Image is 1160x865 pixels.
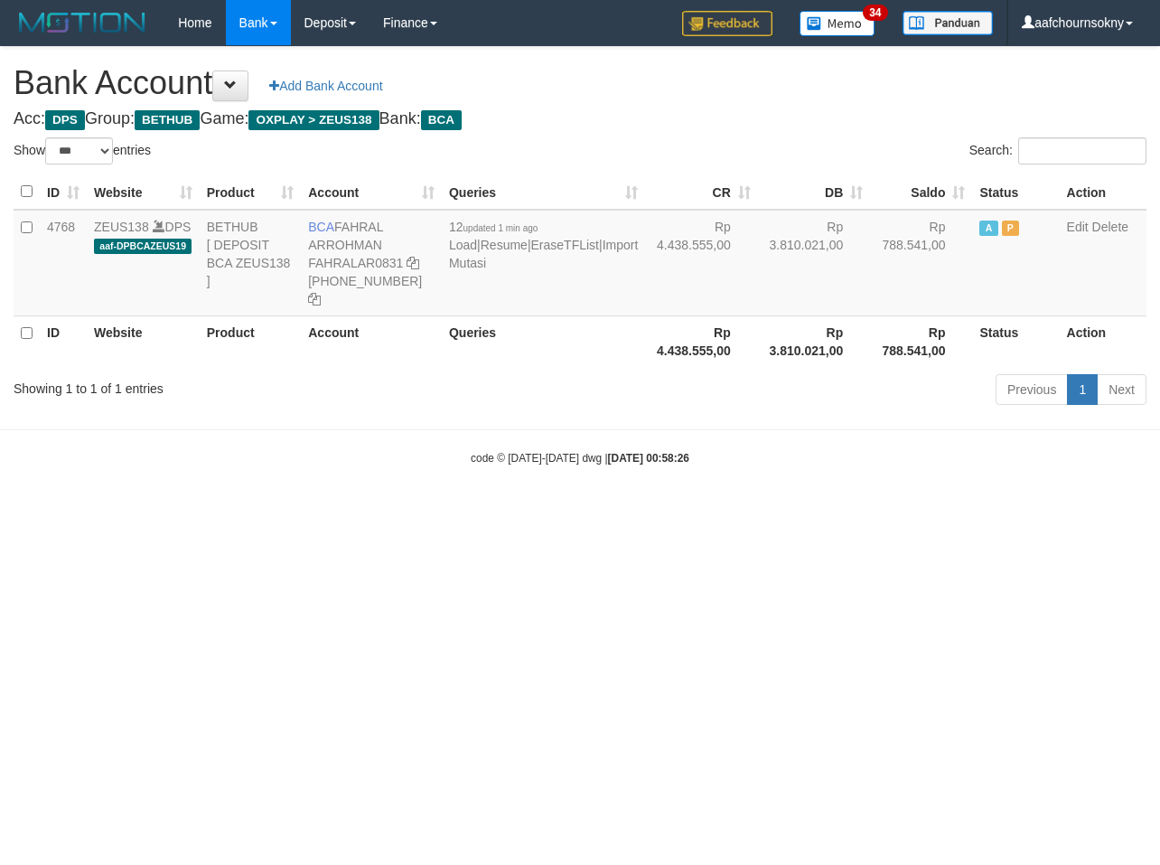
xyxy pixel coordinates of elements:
[608,452,689,465] strong: [DATE] 00:58:26
[301,315,442,367] th: Account
[903,11,993,35] img: panduan.png
[442,315,645,367] th: Queries
[758,174,870,210] th: DB: activate to sort column ascending
[40,210,87,316] td: 4768
[14,137,151,165] label: Show entries
[972,315,1059,367] th: Status
[645,315,757,367] th: Rp 4.438.555,00
[87,174,200,210] th: Website: activate to sort column ascending
[1097,374,1146,405] a: Next
[996,374,1068,405] a: Previous
[1067,374,1098,405] a: 1
[200,210,301,316] td: BETHUB [ DEPOSIT BCA ZEUS138 ]
[870,210,972,316] td: Rp 788.541,00
[87,210,200,316] td: DPS
[14,65,1146,101] h1: Bank Account
[463,223,538,233] span: updated 1 min ago
[94,220,149,234] a: ZEUS138
[135,110,200,130] span: BETHUB
[14,110,1146,128] h4: Acc: Group: Game: Bank:
[969,137,1146,165] label: Search:
[200,315,301,367] th: Product
[1002,221,1020,236] span: Paused
[442,174,645,210] th: Queries: activate to sort column ascending
[758,210,870,316] td: Rp 3.810.021,00
[1018,137,1146,165] input: Search:
[1092,220,1128,234] a: Delete
[45,137,113,165] select: Showentries
[531,238,599,252] a: EraseTFList
[87,315,200,367] th: Website
[14,372,470,398] div: Showing 1 to 1 of 1 entries
[1060,174,1146,210] th: Action
[471,452,689,465] small: code © [DATE]-[DATE] dwg |
[40,315,87,367] th: ID
[870,174,972,210] th: Saldo: activate to sort column ascending
[1060,315,1146,367] th: Action
[449,220,638,270] span: | | |
[645,210,757,316] td: Rp 4.438.555,00
[94,239,192,254] span: aaf-DPBCAZEUS19
[758,315,870,367] th: Rp 3.810.021,00
[421,110,462,130] span: BCA
[308,220,334,234] span: BCA
[248,110,379,130] span: OXPLAY > ZEUS138
[449,220,538,234] span: 12
[301,174,442,210] th: Account: activate to sort column ascending
[870,315,972,367] th: Rp 788.541,00
[979,221,997,236] span: Active
[40,174,87,210] th: ID: activate to sort column ascending
[863,5,887,21] span: 34
[682,11,772,36] img: Feedback.jpg
[257,71,394,101] a: Add Bank Account
[407,256,419,270] a: Copy FAHRALAR0831 to clipboard
[200,174,301,210] th: Product: activate to sort column ascending
[14,9,151,36] img: MOTION_logo.png
[45,110,85,130] span: DPS
[481,238,528,252] a: Resume
[449,238,638,270] a: Import Mutasi
[449,238,477,252] a: Load
[301,210,442,316] td: FAHRAL ARROHMAN [PHONE_NUMBER]
[1067,220,1089,234] a: Edit
[308,256,403,270] a: FAHRALAR0831
[308,292,321,306] a: Copy 5665095158 to clipboard
[800,11,875,36] img: Button%20Memo.svg
[972,174,1059,210] th: Status
[645,174,757,210] th: CR: activate to sort column ascending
